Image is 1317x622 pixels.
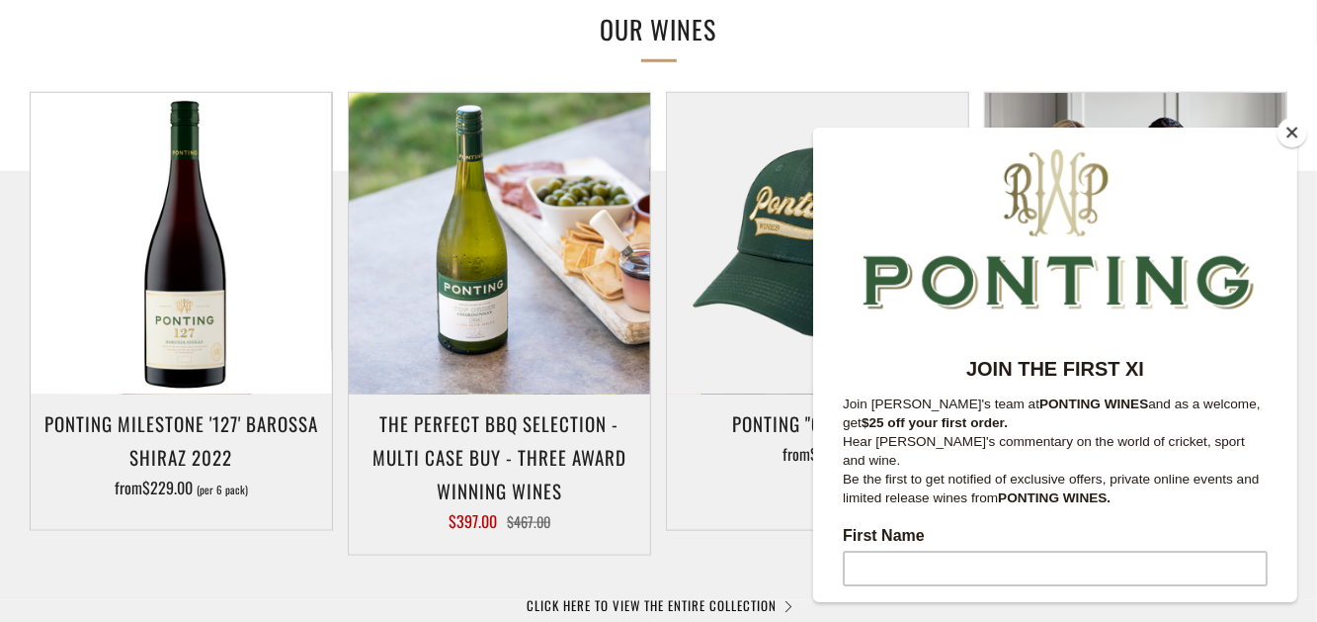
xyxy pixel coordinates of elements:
p: Be the first to get notified of exclusive offers, private online events and limited release wines... [30,342,454,380]
strong: PONTING WINES. [185,363,297,378]
button: Close [1277,118,1307,147]
h3: Ponting Milestone '127' Barossa Shiraz 2022 [41,406,322,474]
span: $467.00 [507,511,550,532]
strong: PONTING WINES [226,269,335,284]
h3: Ponting "Green" Cap [677,406,958,440]
span: $397.00 [449,509,497,533]
p: Hear [PERSON_NAME]'s commentary on the world of cricket, sport and wine. [30,305,454,342]
strong: $25 off your first order. [48,288,195,303]
span: (per 6 pack) [197,485,248,495]
span: $229.00 [142,476,193,499]
span: from [115,476,248,499]
span: $34.99 [810,442,853,466]
p: Join [PERSON_NAME]'s team at and as a welcome, get [30,267,454,305]
span: from [782,442,853,466]
label: Last Name [30,483,454,506]
h3: The perfect BBQ selection - MULTI CASE BUY - Three award winning wines [359,406,640,508]
h2: OUR WINES [333,9,985,50]
label: First Name [30,400,454,423]
a: Ponting "Green" Cap from$34.99 [667,406,968,505]
a: Ponting Milestone '127' Barossa Shiraz 2022 from$229.00 (per 6 pack) [31,406,332,505]
a: The perfect BBQ selection - MULTI CASE BUY - Three award winning wines $397.00 $467.00 [349,406,650,530]
strong: JOIN THE FIRST XI [153,230,331,252]
a: CLICK HERE TO VIEW THE ENTIRE COLLECTION [528,595,790,615]
label: Email [30,566,454,589]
